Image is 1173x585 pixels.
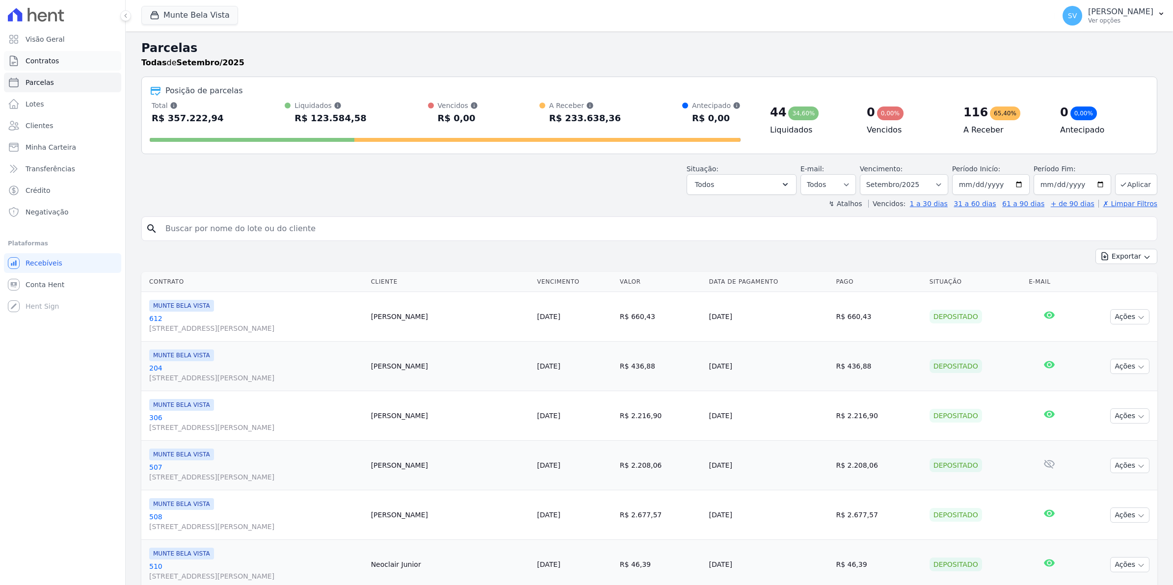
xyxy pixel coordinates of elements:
td: R$ 660,43 [616,292,705,342]
span: Conta Hent [26,280,64,290]
span: Clientes [26,121,53,131]
a: Negativação [4,202,121,222]
span: MUNTE BELA VISTA [149,300,214,312]
button: Ações [1110,408,1149,424]
div: R$ 233.638,36 [549,110,621,126]
a: [DATE] [537,511,560,519]
strong: Todas [141,58,167,67]
div: 0 [867,105,875,120]
td: [PERSON_NAME] [367,292,533,342]
i: search [146,223,158,235]
td: R$ 436,88 [616,342,705,391]
label: E-mail: [800,165,825,173]
th: E-mail [1025,272,1073,292]
span: Lotes [26,99,44,109]
a: Minha Carteira [4,137,121,157]
div: R$ 123.584,58 [294,110,367,126]
span: Crédito [26,186,51,195]
td: [PERSON_NAME] [367,441,533,490]
button: Todos [687,174,797,195]
button: Aplicar [1115,174,1157,195]
a: 508[STREET_ADDRESS][PERSON_NAME] [149,512,363,532]
span: [STREET_ADDRESS][PERSON_NAME] [149,423,363,432]
div: A Receber [549,101,621,110]
span: Visão Geral [26,34,65,44]
a: [DATE] [537,313,560,320]
h4: A Receber [963,124,1044,136]
input: Buscar por nome do lote ou do cliente [160,219,1153,239]
span: MUNTE BELA VISTA [149,349,214,361]
div: 44 [770,105,786,120]
label: Período Inicío: [952,165,1000,173]
span: Negativação [26,207,69,217]
a: Visão Geral [4,29,121,49]
div: Depositado [930,458,982,472]
a: + de 90 dias [1051,200,1094,208]
button: Ações [1110,507,1149,523]
label: ↯ Atalhos [828,200,862,208]
td: [DATE] [705,391,832,441]
button: Exportar [1095,249,1157,264]
div: 0,00% [877,106,904,120]
strong: Setembro/2025 [177,58,244,67]
span: SV [1068,12,1077,19]
label: Vencimento: [860,165,903,173]
div: Depositado [930,310,982,323]
div: Depositado [930,409,982,423]
span: Todos [695,179,714,190]
a: [DATE] [537,362,560,370]
h4: Liquidados [770,124,851,136]
label: Período Fim: [1034,164,1111,174]
span: [STREET_ADDRESS][PERSON_NAME] [149,373,363,383]
th: Pago [832,272,925,292]
div: 116 [963,105,988,120]
div: 34,60% [788,106,819,120]
td: [DATE] [705,292,832,342]
th: Vencimento [533,272,616,292]
td: R$ 660,43 [832,292,925,342]
a: [DATE] [537,461,560,469]
td: R$ 2.216,90 [832,391,925,441]
div: Depositado [930,359,982,373]
a: 306[STREET_ADDRESS][PERSON_NAME] [149,413,363,432]
a: Crédito [4,181,121,200]
span: Contratos [26,56,59,66]
a: Clientes [4,116,121,135]
a: Lotes [4,94,121,114]
th: Valor [616,272,705,292]
a: 507[STREET_ADDRESS][PERSON_NAME] [149,462,363,482]
a: Transferências [4,159,121,179]
td: [PERSON_NAME] [367,342,533,391]
div: R$ 357.222,94 [152,110,224,126]
div: R$ 0,00 [438,110,478,126]
a: Conta Hent [4,275,121,294]
a: Parcelas [4,73,121,92]
div: Vencidos [438,101,478,110]
td: [DATE] [705,490,832,540]
div: Depositado [930,508,982,522]
td: [PERSON_NAME] [367,490,533,540]
span: MUNTE BELA VISTA [149,399,214,411]
button: Ações [1110,359,1149,374]
td: R$ 2.677,57 [832,490,925,540]
a: 1 a 30 dias [910,200,948,208]
td: R$ 2.208,06 [832,441,925,490]
th: Contrato [141,272,367,292]
span: Recebíveis [26,258,62,268]
a: 61 a 90 dias [1002,200,1044,208]
button: SV [PERSON_NAME] Ver opções [1055,2,1173,29]
h4: Antecipado [1060,124,1141,136]
a: 612[STREET_ADDRESS][PERSON_NAME] [149,314,363,333]
div: Liquidados [294,101,367,110]
span: MUNTE BELA VISTA [149,449,214,460]
td: R$ 2.677,57 [616,490,705,540]
button: Ações [1110,557,1149,572]
div: 0 [1060,105,1068,120]
div: 0,00% [1070,106,1097,120]
td: [PERSON_NAME] [367,391,533,441]
a: 31 a 60 dias [954,200,996,208]
a: [DATE] [537,560,560,568]
th: Data de Pagamento [705,272,832,292]
p: Ver opções [1088,17,1153,25]
td: [DATE] [705,342,832,391]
